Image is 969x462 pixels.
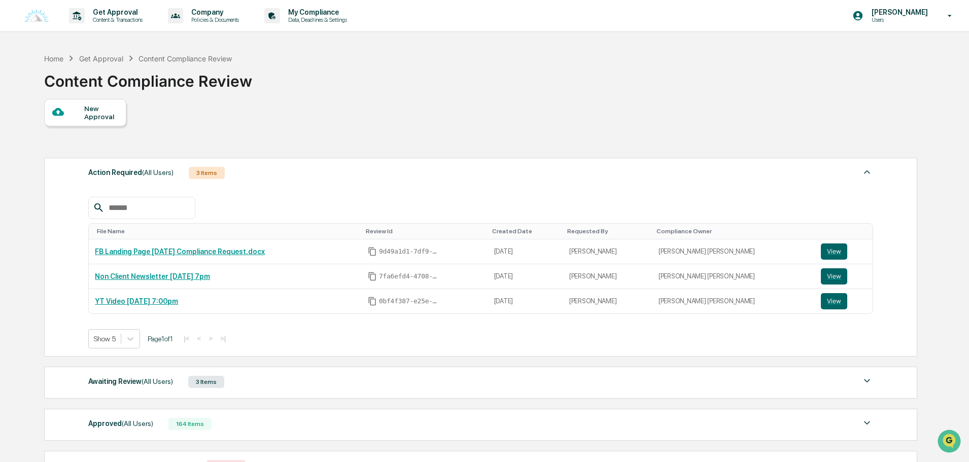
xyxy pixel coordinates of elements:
div: Toggle SortBy [567,228,648,235]
div: 3 Items [189,167,225,179]
span: Data Lookup [20,199,64,209]
td: [DATE] [488,239,563,264]
a: 🔎Data Lookup [6,195,68,214]
div: Toggle SortBy [366,228,484,235]
div: 164 Items [168,418,212,430]
p: How can we help? [10,21,185,38]
div: Home [44,54,63,63]
a: View [821,293,867,309]
button: < [194,334,204,343]
img: logo [24,9,49,23]
img: caret [861,375,873,387]
p: Content & Transactions [85,16,148,23]
img: caret [861,417,873,429]
div: 🖐️ [10,181,18,189]
span: Page 1 of 1 [148,335,173,343]
button: View [821,293,847,309]
span: [PERSON_NAME] [31,138,82,146]
span: 9d49a1d1-7df9-4f44-86b0-f5cd0260cb90 [379,247,440,256]
a: 🗄️Attestations [70,176,130,194]
span: (All Users) [142,377,173,385]
iframe: Open customer support [937,429,964,456]
span: • [84,138,88,146]
a: Powered byPylon [72,224,123,232]
div: Content Compliance Review [139,54,232,63]
div: Toggle SortBy [656,228,811,235]
button: >| [217,334,229,343]
div: 🗄️ [74,181,82,189]
a: View [821,268,867,285]
span: Pylon [101,224,123,232]
div: Toggle SortBy [97,228,358,235]
p: My Compliance [280,8,352,16]
p: Policies & Documents [183,16,244,23]
td: [PERSON_NAME] [PERSON_NAME] [652,264,815,289]
div: Awaiting Review [88,375,173,388]
img: 1746055101610-c473b297-6a78-478c-a979-82029cc54cd1 [20,138,28,147]
span: 7fa6efd4-4708-40e1-908e-0c443afb3dc4 [379,272,440,280]
div: Content Compliance Review [44,64,252,90]
span: (All Users) [142,168,174,176]
div: Past conversations [10,113,68,121]
p: [PERSON_NAME] [863,8,933,16]
a: YT Video [DATE] 7:00pm [95,297,178,305]
td: [PERSON_NAME] [563,239,652,264]
span: 0bf4f387-e25e-429d-8c29-a2c0512bb23c [379,297,440,305]
span: Attestations [84,180,126,190]
div: Get Approval [79,54,123,63]
button: See all [157,111,185,123]
span: Copy Id [368,272,377,281]
button: |< [181,334,192,343]
td: [DATE] [488,289,563,313]
button: View [821,243,847,260]
a: Non Client Newsletter [DATE] 7pm [95,272,210,280]
div: New Approval [84,104,118,121]
div: We're available if you need us! [34,88,128,96]
button: View [821,268,847,285]
span: Copy Id [368,297,377,306]
p: Get Approval [85,8,148,16]
img: caret [861,166,873,178]
a: 🖐️Preclearance [6,176,70,194]
div: Approved [88,417,153,430]
td: [PERSON_NAME] [563,264,652,289]
a: View [821,243,867,260]
button: Start new chat [172,81,185,93]
td: [PERSON_NAME] [563,289,652,313]
span: Preclearance [20,180,65,190]
td: [PERSON_NAME] [PERSON_NAME] [652,289,815,313]
span: [DATE] [90,138,111,146]
div: 3 Items [188,376,224,388]
img: Cameron Burns [10,128,26,145]
div: Toggle SortBy [823,228,869,235]
span: Copy Id [368,247,377,256]
div: Action Required [88,166,174,179]
p: Users [863,16,933,23]
div: Toggle SortBy [492,228,559,235]
img: 1746055101610-c473b297-6a78-478c-a979-82029cc54cd1 [10,78,28,96]
a: FB Landing Page [DATE] Compliance Request.docx [95,247,265,256]
div: 🔎 [10,200,18,208]
td: [PERSON_NAME] [PERSON_NAME] [652,239,815,264]
td: [DATE] [488,264,563,289]
p: Company [183,8,244,16]
button: > [205,334,216,343]
span: (All Users) [122,419,153,428]
p: Data, Deadlines & Settings [280,16,352,23]
div: Start new chat [34,78,166,88]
